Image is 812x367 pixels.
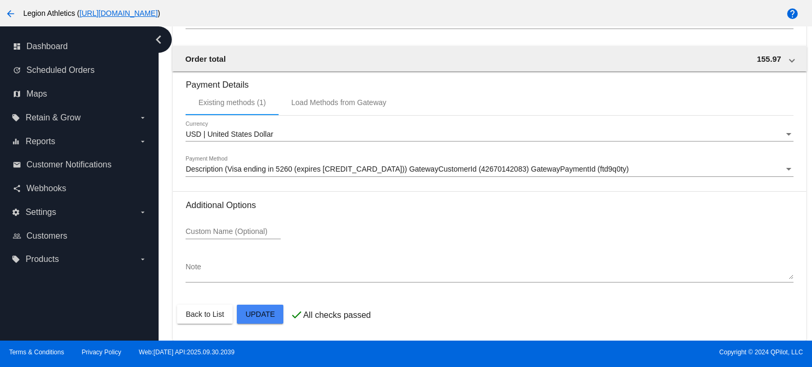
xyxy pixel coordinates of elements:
[4,7,17,20] mat-icon: arrow_back
[13,184,21,193] i: share
[186,130,793,139] mat-select: Currency
[245,310,275,318] span: Update
[198,98,266,107] div: Existing methods (1)
[237,305,283,324] button: Update
[186,200,793,210] h3: Additional Options
[23,9,160,17] span: Legion Athletics ( )
[13,180,147,197] a: share Webhooks
[26,231,67,241] span: Customers
[757,54,781,63] span: 155.97
[13,232,21,240] i: people_outline
[185,54,226,63] span: Order total
[303,310,371,320] p: All checks passed
[13,86,147,102] a: map Maps
[139,349,235,356] a: Web:[DATE] API:2025.09.30.2039
[290,308,303,321] mat-icon: check
[13,156,147,173] a: email Customer Notifications
[13,42,21,51] i: dashboard
[186,310,224,318] span: Back to List
[139,208,147,217] i: arrow_drop_down
[415,349,803,356] span: Copyright © 2024 QPilot, LLC
[9,349,64,356] a: Terms & Conditions
[25,208,56,217] span: Settings
[139,137,147,146] i: arrow_drop_down
[82,349,122,356] a: Privacy Policy
[13,62,147,79] a: update Scheduled Orders
[172,46,806,71] mat-expansion-panel-header: Order total 155.97
[177,305,232,324] button: Back to List
[26,89,47,99] span: Maps
[13,161,21,169] i: email
[80,9,158,17] a: [URL][DOMAIN_NAME]
[186,228,281,236] input: Custom Name (Optional)
[12,208,20,217] i: settings
[25,255,59,264] span: Products
[26,184,66,193] span: Webhooks
[25,113,80,123] span: Retain & Grow
[13,90,21,98] i: map
[150,31,167,48] i: chevron_left
[25,137,55,146] span: Reports
[786,7,799,20] mat-icon: help
[12,255,20,264] i: local_offer
[186,165,629,173] span: Description (Visa ending in 5260 (expires [CREDIT_CARD_DATA])) GatewayCustomerId (42670142083) Ga...
[186,72,793,90] h3: Payment Details
[13,66,21,74] i: update
[186,130,273,138] span: USD | United States Dollar
[139,255,147,264] i: arrow_drop_down
[291,98,386,107] div: Load Methods from Gateway
[26,42,68,51] span: Dashboard
[13,38,147,55] a: dashboard Dashboard
[186,165,793,174] mat-select: Payment Method
[13,228,147,244] a: people_outline Customers
[26,65,95,75] span: Scheduled Orders
[139,114,147,122] i: arrow_drop_down
[12,114,20,122] i: local_offer
[26,160,112,170] span: Customer Notifications
[12,137,20,146] i: equalizer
